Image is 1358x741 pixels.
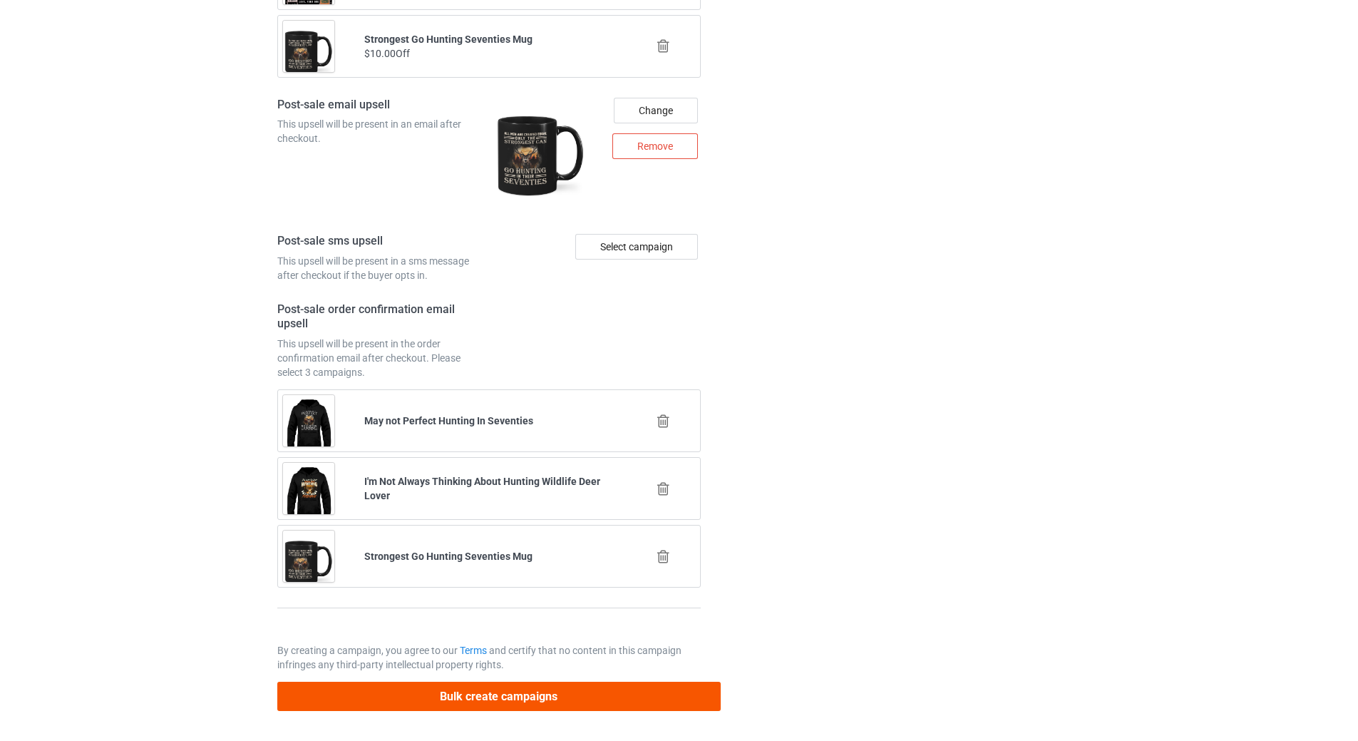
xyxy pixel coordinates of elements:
div: This upsell will be present in the order confirmation email after checkout. Please select 3 campa... [277,337,484,379]
h4: Post-sale email upsell [277,98,484,113]
div: Change [614,98,698,123]
div: Select campaign [575,234,698,260]
h4: Post-sale sms upsell [277,234,484,249]
div: $10.00 Off [364,46,614,61]
div: This upsell will be present in an email after checkout. [277,117,484,145]
img: regular.jpg [494,98,587,215]
b: I'm Not Always Thinking About Hunting Wildlife Deer Lover [364,476,600,501]
div: This upsell will be present in a sms message after checkout if the buyer opts in. [277,254,484,282]
div: Remove [612,133,698,159]
button: Bulk create campaigns [277,682,721,711]
h4: Post-sale order confirmation email upsell [277,302,484,332]
p: By creating a campaign, you agree to our and certify that no content in this campaign infringes a... [277,643,701,672]
b: Strongest Go Hunting Seventies Mug [364,551,533,562]
b: May not Perfect Hunting In Seventies [364,415,533,426]
a: Terms [460,645,487,656]
b: Strongest Go Hunting Seventies Mug [364,34,533,45]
